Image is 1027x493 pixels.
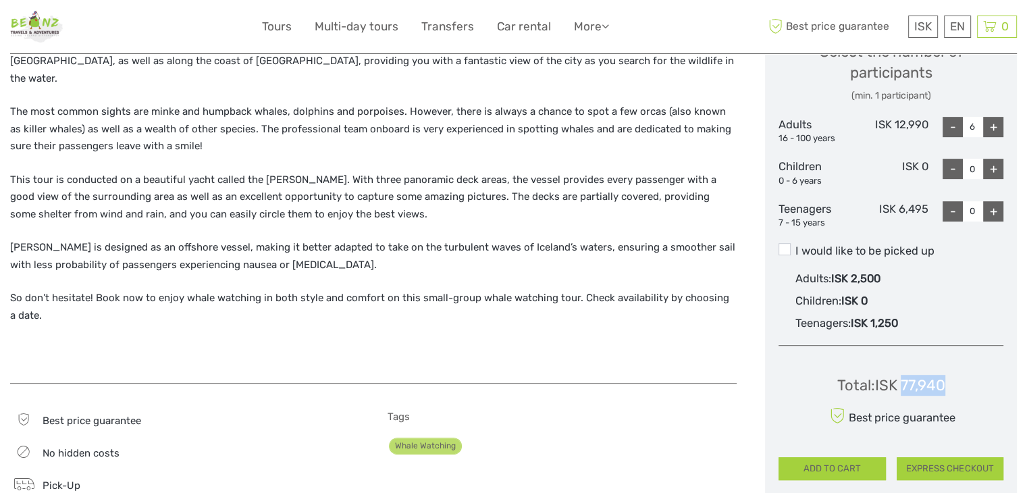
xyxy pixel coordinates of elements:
div: - [943,159,963,179]
span: Children : [795,294,841,307]
p: This tour is conducted on a beautiful yacht called the [PERSON_NAME]. With three panoramic deck a... [10,172,737,224]
span: No hidden costs [43,447,120,459]
div: - [943,201,963,222]
button: Open LiveChat chat widget [155,21,172,37]
div: + [983,117,1003,137]
div: ISK 6,495 [853,201,928,230]
a: Transfers [421,17,474,36]
span: Pick-Up [43,479,80,492]
div: 7 - 15 years [779,217,853,230]
button: ADD TO CART [779,457,885,480]
div: EN [944,16,971,38]
div: Teenagers [779,201,853,230]
button: EXPRESS CHECKOUT [897,457,1003,480]
span: 0 [999,20,1011,33]
div: + [983,201,1003,222]
a: Tours [262,17,292,36]
p: [PERSON_NAME] is designed as an offshore vessel, making it better adapted to take on the turbulen... [10,239,737,274]
p: The most common sights are minke and humpback whales, dolphins and porpoises. However, there is a... [10,103,737,155]
img: 1598-dd87be38-8058-414b-8777-4cf53ab65514_logo_small.jpg [10,10,63,43]
a: More [574,17,609,36]
a: Car rental [497,17,551,36]
span: ISK 0 [841,294,868,307]
span: Adults : [795,272,831,285]
p: So don’t hesitate! Book now to enjoy whale watching in both style and comfort on this small-group... [10,290,737,324]
p: The ship sets sails from [GEOGRAPHIC_DATA]’s [GEOGRAPHIC_DATA] and during your journey, you’ll sa... [10,36,737,88]
div: - [943,117,963,137]
div: (min. 1 participant) [779,89,1003,103]
div: + [983,159,1003,179]
span: ISK 2,500 [831,272,880,285]
span: Best price guarantee [765,16,905,38]
span: Best price guarantee [43,415,141,427]
span: ISK [914,20,932,33]
div: Children [779,159,853,187]
label: I would like to be picked up [779,243,1003,259]
div: Select the number of participants [779,41,1003,103]
div: 16 - 100 years [779,132,853,145]
div: Best price guarantee [826,404,955,427]
div: Total : ISK 77,940 [837,375,945,396]
p: We're away right now. Please check back later! [19,24,153,34]
a: Multi-day tours [315,17,398,36]
div: ISK 0 [853,159,928,187]
div: 0 - 6 years [779,175,853,188]
span: ISK 1,250 [851,317,898,330]
div: Adults [779,117,853,145]
div: ISK 12,990 [853,117,928,145]
a: Whale Watching [389,438,462,455]
h5: Tags [388,411,737,423]
span: Teenagers : [795,317,851,330]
